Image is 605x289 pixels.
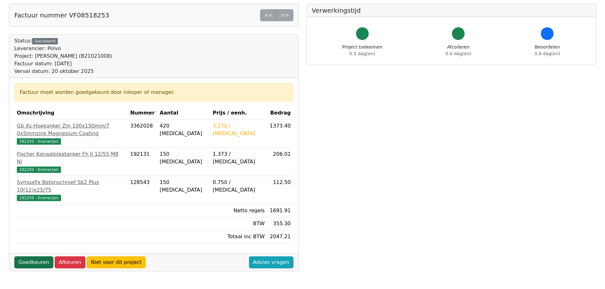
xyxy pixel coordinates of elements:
[534,51,560,56] span: 0.9 dag(en)
[87,256,146,268] a: Niet voor dit project
[128,148,157,176] td: 192131
[210,204,267,217] td: Netto regels
[342,44,382,57] div: Project toekennen
[267,176,293,204] td: 112.50
[267,217,293,230] td: 355.30
[160,122,208,137] div: 420 [MEDICAL_DATA]
[20,89,288,96] div: Factuur moet worden goedgekeurd door inkoper of manager.
[17,122,125,137] div: Gb Xs Hoekanker Zm 100x150mm/7 0x5mmzink Magnesium Coating
[213,150,265,166] div: 1.373 / [MEDICAL_DATA]
[157,107,210,120] th: Aantal
[213,179,265,194] div: 0.750 / [MEDICAL_DATA]
[446,44,471,57] div: Afcoderen
[312,7,591,14] h5: Verwerkingstijd
[32,38,58,44] div: Gecodeerd
[267,107,293,120] th: Bedrag
[17,122,125,145] a: Gb Xs Hoekanker Zm 100x150mm/7 0x5mmzink Magnesium Coating292250 - Kramerijen
[17,167,61,173] span: 292250 - Kramerijen
[17,179,125,201] a: Sympafix Betonschroef Sb2 Plus 10(12)x25/75292250 - Kramerijen
[14,45,112,52] div: Leverancier: Polvo
[14,52,112,60] div: Project: [PERSON_NAME] (B21021008)
[14,11,109,19] h5: Factuur nummer VF08518253
[128,120,157,148] td: 3362028
[17,195,61,201] span: 292250 - Kramerijen
[210,230,267,243] td: Totaal inc BTW
[349,51,375,56] span: 0.5 dag(en)
[213,122,265,137] div: 3.270 / [MEDICAL_DATA]
[14,256,53,268] a: Goedkeuren
[128,107,157,120] th: Nummer
[249,256,293,268] a: Advies vragen
[210,217,267,230] td: BTW
[534,44,560,57] div: Beoordelen
[17,150,125,166] div: Fischer Kanaalplaatanker Fh Ii 12/55 M8 Nl
[17,138,61,145] span: 292250 - Kramerijen
[267,204,293,217] td: 1691.91
[17,179,125,194] div: Sympafix Betonschroef Sb2 Plus 10(12)x25/75
[267,120,293,148] td: 1373.40
[14,60,112,68] div: Factuur datum: [DATE]
[14,68,112,75] div: Verval datum: 20 oktober 2025
[128,176,157,204] td: 128543
[17,150,125,173] a: Fischer Kanaalplaatanker Fh Ii 12/55 M8 Nl292250 - Kramerijen
[55,256,85,268] a: Afkeuren
[210,107,267,120] th: Prijs / eenh.
[14,37,112,75] div: Status:
[267,148,293,176] td: 206.01
[446,51,471,56] span: 0.0 dag(en)
[160,179,208,194] div: 150 [MEDICAL_DATA]
[267,230,293,243] td: 2047.21
[160,150,208,166] div: 150 [MEDICAL_DATA]
[14,107,128,120] th: Omschrijving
